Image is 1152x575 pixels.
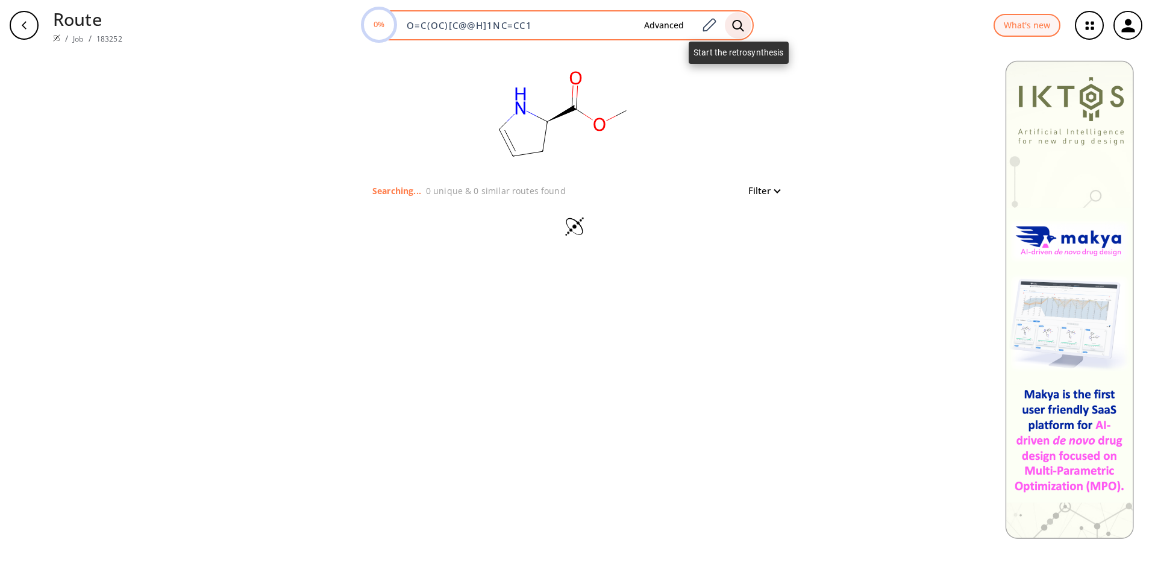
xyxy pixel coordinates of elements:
a: 183252 [96,34,122,44]
img: Spaya logo [53,34,60,42]
li: / [89,32,92,45]
input: Enter SMILES [399,19,634,31]
p: Searching... [372,184,421,197]
text: 0% [374,19,384,30]
p: 0 unique & 0 similar routes found [426,184,566,197]
a: Job [73,34,83,44]
button: Filter [741,186,780,195]
svg: O=C(OC)[C@@H]1NC=CC1 [442,51,683,183]
img: Banner [1005,60,1134,539]
div: Start the retrosynthesis [689,42,789,64]
li: / [65,32,68,45]
button: What's new [994,14,1060,37]
p: Route [53,6,122,32]
button: Advanced [634,14,693,37]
